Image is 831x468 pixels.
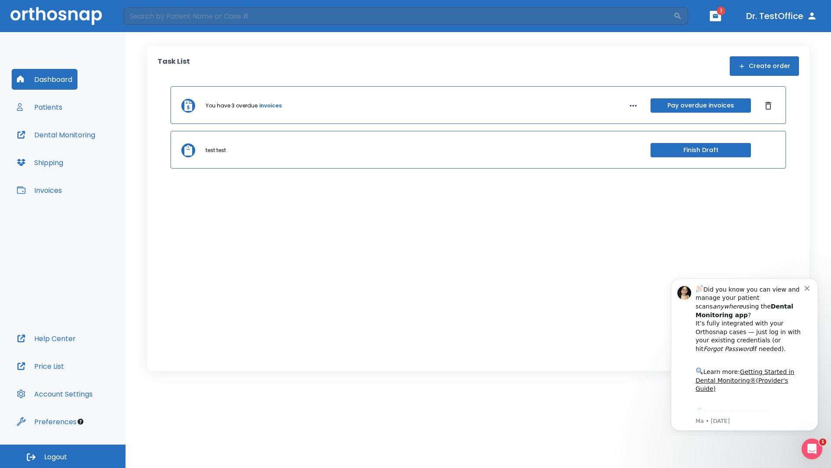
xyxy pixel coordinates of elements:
[12,356,69,377] button: Price List
[10,7,102,25] img: Orthosnap
[259,102,282,110] a: invoices
[12,124,100,145] button: Dental Monitoring
[12,411,82,432] button: Preferences
[12,383,98,404] button: Account Settings
[802,439,822,459] iframe: Intercom live chat
[743,8,821,24] button: Dr. TestOffice
[158,56,190,76] p: Task List
[819,439,826,445] span: 1
[206,146,226,154] p: test test
[38,136,147,180] div: Download the app: | ​ Let us know if you need help getting started!
[44,452,67,462] span: Logout
[717,6,725,15] span: 1
[124,7,673,25] input: Search by Patient Name or Case #
[761,99,775,113] button: Dismiss
[147,13,154,20] button: Dismiss notification
[12,97,68,117] button: Patients
[651,143,751,157] button: Finish Draft
[658,270,831,436] iframe: Intercom notifications message
[651,98,751,113] button: Pay overdue invoices
[12,152,68,173] button: Shipping
[730,56,799,76] button: Create order
[12,69,77,90] button: Dashboard
[77,418,84,426] div: Tooltip anchor
[38,138,115,154] a: App Store
[38,147,147,155] p: Message from Ma, sent 5w ago
[206,102,258,110] p: You have 3 overdue
[12,180,67,201] button: Invoices
[12,328,81,349] button: Help Center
